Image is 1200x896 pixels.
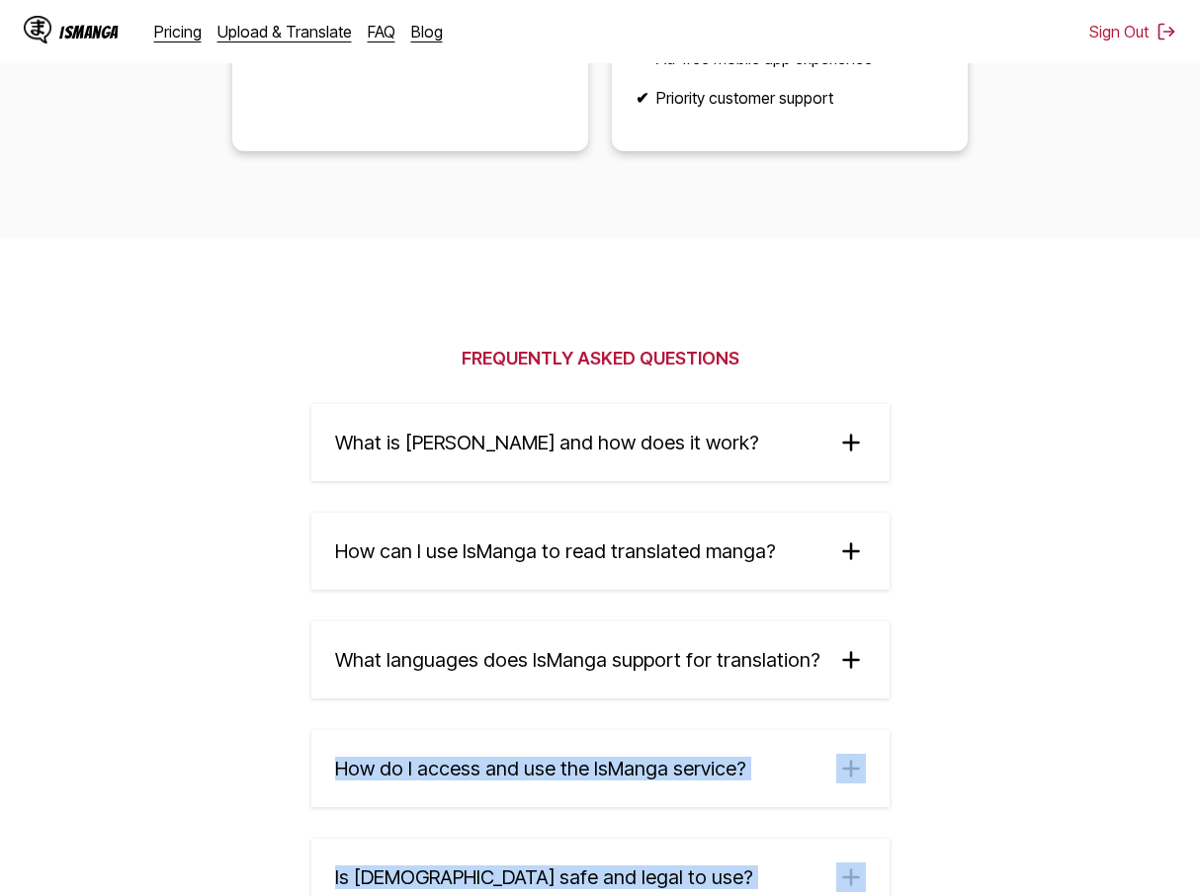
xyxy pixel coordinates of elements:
[836,428,866,457] img: plus
[836,862,866,892] img: plus
[1089,22,1176,41] button: Sign Out
[335,431,759,454] span: What is [PERSON_NAME] and how does it work?
[836,536,866,566] img: plus
[335,757,746,780] span: How do I access and use the IsManga service?
[59,23,119,41] div: IsManga
[1157,22,1176,41] img: Sign out
[311,404,890,481] summary: What is [PERSON_NAME] and how does it work?
[462,348,739,368] h2: Frequently Asked Questions
[154,22,202,41] a: Pricing
[311,513,890,590] summary: How can I use IsManga to read translated manga?
[636,88,944,108] li: Priority customer support
[636,88,648,108] b: ✔
[335,539,776,563] span: How can I use IsManga to read translated manga?
[836,754,866,783] img: plus
[217,22,352,41] a: Upload & Translate
[311,730,890,807] summary: How do I access and use the IsManga service?
[335,865,753,889] span: Is [DEMOGRAPHIC_DATA] safe and legal to use?
[368,22,395,41] a: FAQ
[411,22,443,41] a: Blog
[24,16,51,43] img: IsManga Logo
[836,645,866,675] img: plus
[335,648,820,672] span: What languages does IsManga support for translation?
[311,621,890,698] summary: What languages does IsManga support for translation?
[24,16,154,47] a: IsManga LogoIsManga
